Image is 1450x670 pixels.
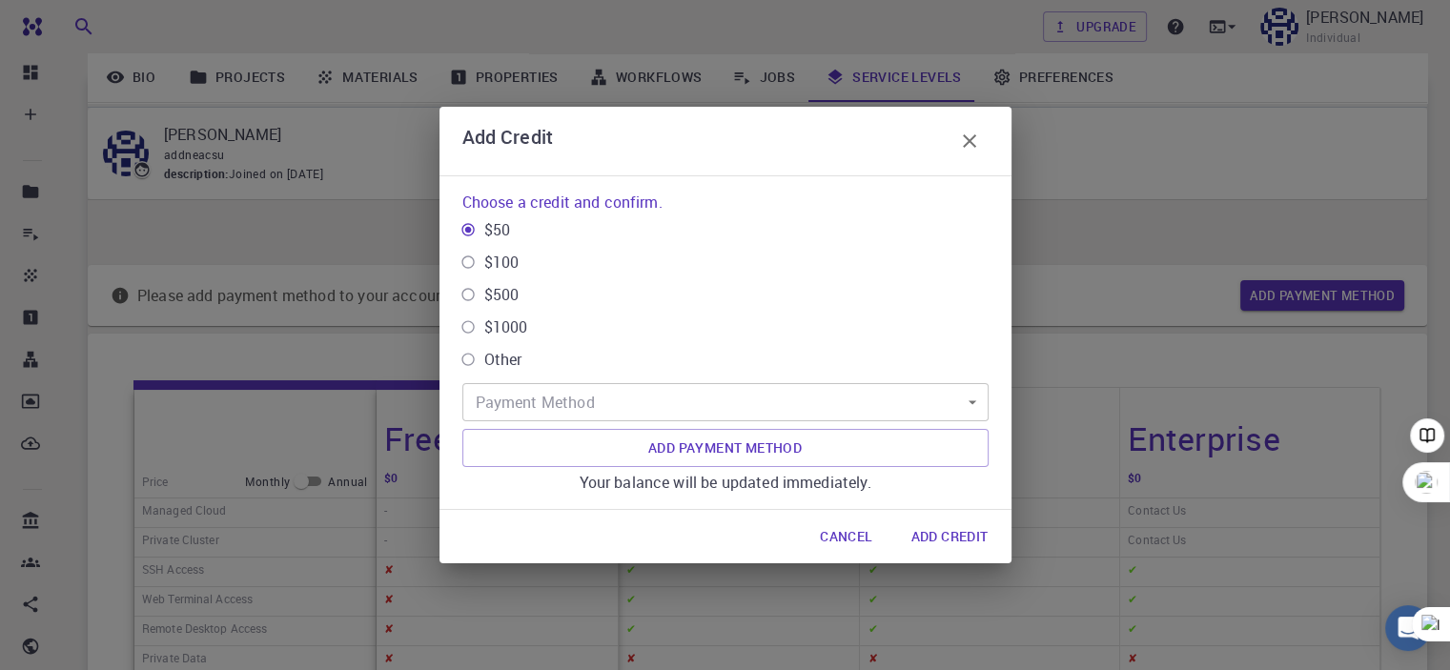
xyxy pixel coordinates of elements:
[462,429,989,467] button: Add Payment Method
[484,218,510,241] span: $50
[462,192,663,213] label: Choose a credit and confirm.
[484,283,520,306] span: $500
[484,348,522,371] span: Other
[1385,605,1431,651] div: Open Intercom Messenger
[896,518,1004,556] button: Add Credit
[462,122,554,160] h6: Add Credit
[805,518,888,556] button: Cancel
[579,471,870,494] p: Your balance will be updated immediately.
[484,315,528,338] span: $1000
[484,251,520,274] span: $100
[38,13,107,30] span: Support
